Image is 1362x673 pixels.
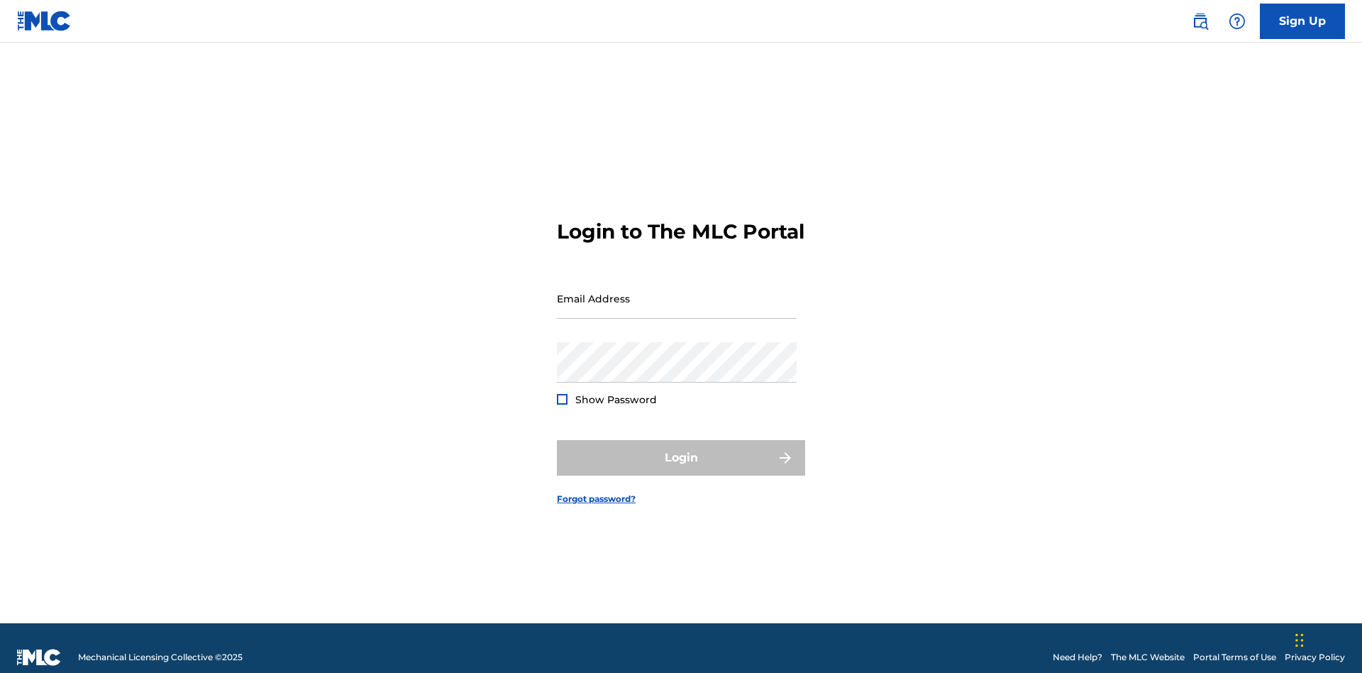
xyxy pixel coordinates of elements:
[17,11,72,31] img: MLC Logo
[1295,619,1304,662] div: Drag
[557,493,636,505] a: Forgot password?
[1053,651,1102,664] a: Need Help?
[1193,651,1276,664] a: Portal Terms of Use
[557,219,804,244] h3: Login to The MLC Portal
[1291,605,1362,673] iframe: Chat Widget
[1186,7,1214,35] a: Public Search
[1260,4,1345,39] a: Sign Up
[1229,13,1246,30] img: help
[17,649,61,666] img: logo
[575,393,657,406] span: Show Password
[78,651,243,664] span: Mechanical Licensing Collective © 2025
[1192,13,1209,30] img: search
[1285,651,1345,664] a: Privacy Policy
[1111,651,1185,664] a: The MLC Website
[1223,7,1251,35] div: Help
